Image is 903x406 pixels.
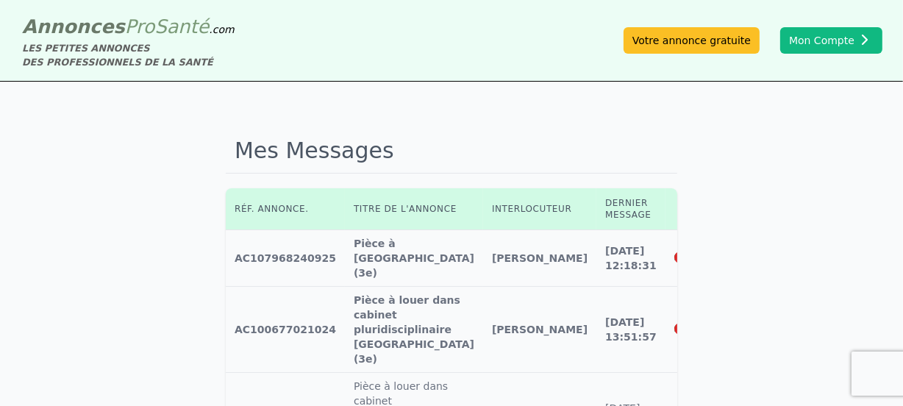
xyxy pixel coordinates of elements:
[226,287,345,373] td: AC100677021024
[596,188,665,230] th: Dernier message
[674,252,686,263] i: Supprimer la discussion
[674,323,686,335] i: Supprimer la discussion
[624,27,760,54] a: Votre annonce gratuite
[125,15,155,38] span: Pro
[483,230,596,287] td: [PERSON_NAME]
[345,230,483,287] td: Pièce à [GEOGRAPHIC_DATA] (3e)
[596,230,665,287] td: [DATE] 12:18:31
[345,188,483,230] th: Titre de l'annonce
[483,188,596,230] th: Interlocuteur
[226,188,345,230] th: Réf. annonce.
[209,24,234,35] span: .com
[22,15,125,38] span: Annonces
[22,41,235,69] div: LES PETITES ANNONCES DES PROFESSIONNELS DE LA SANTÉ
[596,287,665,373] td: [DATE] 13:51:57
[226,230,345,287] td: AC107968240925
[226,129,677,174] h1: Mes Messages
[345,287,483,373] td: Pièce à louer dans cabinet pluridisciplinaire [GEOGRAPHIC_DATA] (3e)
[154,15,209,38] span: Santé
[483,287,596,373] td: [PERSON_NAME]
[780,27,882,54] button: Mon Compte
[22,15,235,38] a: AnnoncesProSanté.com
